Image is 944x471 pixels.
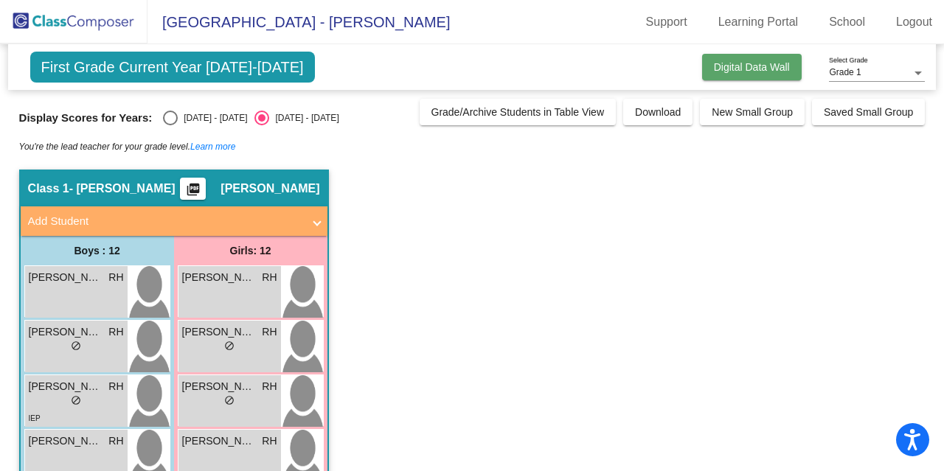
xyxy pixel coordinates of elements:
span: [PERSON_NAME] [182,270,256,285]
a: School [817,10,877,34]
span: [PERSON_NAME] [29,379,103,394]
span: do_not_disturb_alt [224,395,235,405]
button: Grade/Archive Students in Table View [420,99,617,125]
span: do_not_disturb_alt [71,395,81,405]
a: Support [634,10,699,34]
span: do_not_disturb_alt [224,341,235,351]
div: [DATE] - [DATE] [178,111,247,125]
button: Digital Data Wall [702,54,802,80]
span: do_not_disturb_alt [71,341,81,351]
span: RH [262,270,277,285]
span: RH [108,379,123,394]
span: RH [108,324,123,340]
div: [DATE] - [DATE] [269,111,339,125]
span: Grade 1 [829,67,861,77]
span: [PERSON_NAME] [182,433,256,449]
span: RH [262,379,277,394]
span: New Small Group [712,106,793,118]
span: First Grade Current Year [DATE]-[DATE] [30,52,315,83]
span: IEP [29,414,41,422]
a: Learning Portal [707,10,811,34]
div: Boys : 12 [21,236,174,265]
span: RH [108,270,123,285]
span: RH [262,433,277,449]
span: RH [262,324,277,340]
mat-panel-title: Add Student [28,213,302,230]
a: Learn more [190,142,235,152]
div: Girls: 12 [174,236,327,265]
span: [PERSON_NAME] [182,324,256,340]
mat-radio-group: Select an option [163,111,339,125]
button: Print Students Details [180,178,206,200]
span: [PERSON_NAME] [29,433,103,449]
span: Saved Small Group [824,106,913,118]
mat-icon: picture_as_pdf [184,182,202,203]
button: New Small Group [700,99,805,125]
span: Grade/Archive Students in Table View [431,106,605,118]
i: You're the lead teacher for your grade level. [19,142,236,152]
span: Display Scores for Years: [19,111,153,125]
mat-expansion-panel-header: Add Student [21,206,327,236]
span: [PERSON_NAME] [PERSON_NAME] [29,324,103,340]
span: [PERSON_NAME] [29,270,103,285]
span: Digital Data Wall [714,61,790,73]
span: RH [108,433,123,449]
span: - [PERSON_NAME] [69,181,176,196]
span: Download [635,106,681,118]
span: Class 1 [28,181,69,196]
span: [PERSON_NAME] [221,181,319,196]
button: Saved Small Group [812,99,925,125]
button: Download [623,99,693,125]
span: [GEOGRAPHIC_DATA] - [PERSON_NAME] [147,10,450,34]
span: [PERSON_NAME] [182,379,256,394]
a: Logout [884,10,944,34]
